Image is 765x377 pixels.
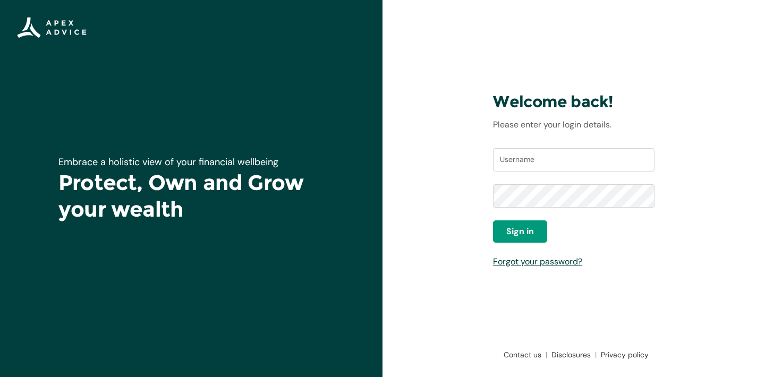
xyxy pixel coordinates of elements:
[493,148,654,172] input: Username
[499,349,547,360] a: Contact us
[17,17,87,38] img: Apex Advice Group
[58,156,278,168] span: Embrace a holistic view of your financial wellbeing
[597,349,649,360] a: Privacy policy
[493,92,654,112] h3: Welcome back!
[493,220,547,243] button: Sign in
[493,256,582,267] a: Forgot your password?
[506,225,534,238] span: Sign in
[493,118,654,131] p: Please enter your login details.
[58,169,324,222] h1: Protect, Own and Grow your wealth
[547,349,597,360] a: Disclosures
